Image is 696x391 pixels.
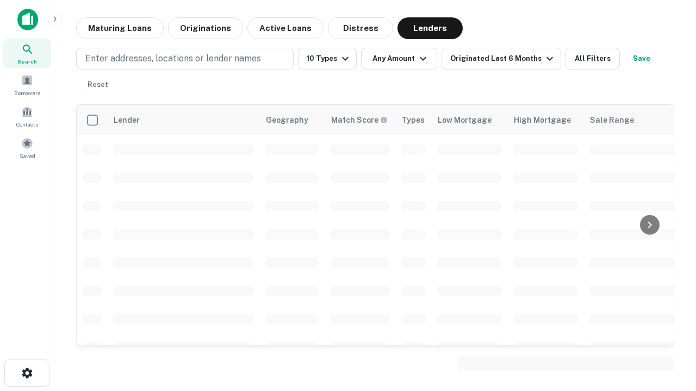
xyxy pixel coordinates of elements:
iframe: Chat Widget [642,269,696,321]
th: High Mortgage [507,105,583,135]
button: Originations [168,17,243,39]
button: All Filters [565,48,620,70]
button: Save your search to get updates of matches that match your search criteria. [624,48,659,70]
a: Search [3,39,51,68]
span: Search [17,57,37,66]
span: Saved [20,152,35,160]
a: Contacts [3,102,51,131]
div: Lender [114,113,140,127]
div: Sale Range [590,113,634,127]
th: Geography [259,105,325,135]
a: Borrowers [3,70,51,99]
div: High Mortgage [514,113,571,127]
h6: Match Score [331,114,386,126]
a: Saved [3,133,51,162]
button: Lenders [397,17,463,39]
th: Capitalize uses an advanced AI algorithm to match your search with the best lender. The match sco... [325,105,395,135]
button: Active Loans [247,17,324,39]
div: Capitalize uses an advanced AI algorithm to match your search with the best lender. The match sco... [331,114,388,126]
div: Geography [266,113,308,127]
button: Any Amount [361,48,437,70]
span: Borrowers [14,89,40,97]
div: Low Mortgage [438,113,492,127]
p: Enter addresses, locations or lender names [85,52,261,65]
th: Low Mortgage [431,105,507,135]
button: Originated Last 6 Months [442,48,561,70]
th: Sale Range [583,105,681,135]
div: Types [402,113,425,127]
span: Contacts [16,120,38,129]
button: Enter addresses, locations or lender names [76,48,294,70]
button: Distress [328,17,393,39]
button: 10 Types [298,48,357,70]
th: Lender [107,105,259,135]
div: Originated Last 6 Months [450,52,556,65]
img: capitalize-icon.png [17,9,38,30]
button: Maturing Loans [76,17,164,39]
button: Reset [80,74,115,96]
th: Types [395,105,431,135]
